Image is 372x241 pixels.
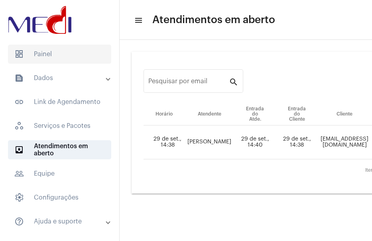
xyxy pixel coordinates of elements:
mat-icon: sidenav icon [14,217,24,226]
span: Atendimentos em aberto [8,140,111,159]
span: Serviços e Pacotes [8,116,111,135]
mat-icon: sidenav icon [134,16,142,25]
td: 29 de set., 14:38 [144,125,185,159]
mat-icon: sidenav icon [14,169,24,178]
mat-expansion-panel-header: sidenav iconDados [5,69,119,88]
span: Link de Agendamento [8,92,111,112]
td: [EMAIL_ADDRESS][DOMAIN_NAME] [318,125,371,159]
th: Cliente [318,103,371,125]
td: 29 de set., 14:40 [234,125,276,159]
span: sidenav icon [14,121,24,131]
mat-expansion-panel-header: sidenav iconAjuda e suporte [5,212,119,231]
span: Painel [8,45,111,64]
th: Entrada do Atde. [234,103,276,125]
th: Entrada do Cliente [276,103,318,125]
span: Configurações [8,188,111,207]
mat-icon: sidenav icon [14,97,24,107]
mat-panel-title: Ajuda e suporte [14,217,106,226]
mat-icon: sidenav icon [14,73,24,83]
td: [PERSON_NAME] [185,125,234,159]
th: Atendente [185,103,234,125]
img: d3a1b5fa-500b-b90f-5a1c-719c20e9830b.png [6,4,73,36]
th: Horário [144,103,185,125]
mat-panel-title: Dados [14,73,106,83]
td: 29 de set., 14:38 [276,125,318,159]
input: Pesquisar por email [148,79,229,86]
span: sidenav icon [14,49,24,59]
span: Equipe [8,164,111,183]
span: Atendimentos em aberto [152,14,275,26]
mat-icon: search [229,77,238,86]
mat-icon: sidenav icon [14,145,24,155]
span: sidenav icon [14,193,24,202]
